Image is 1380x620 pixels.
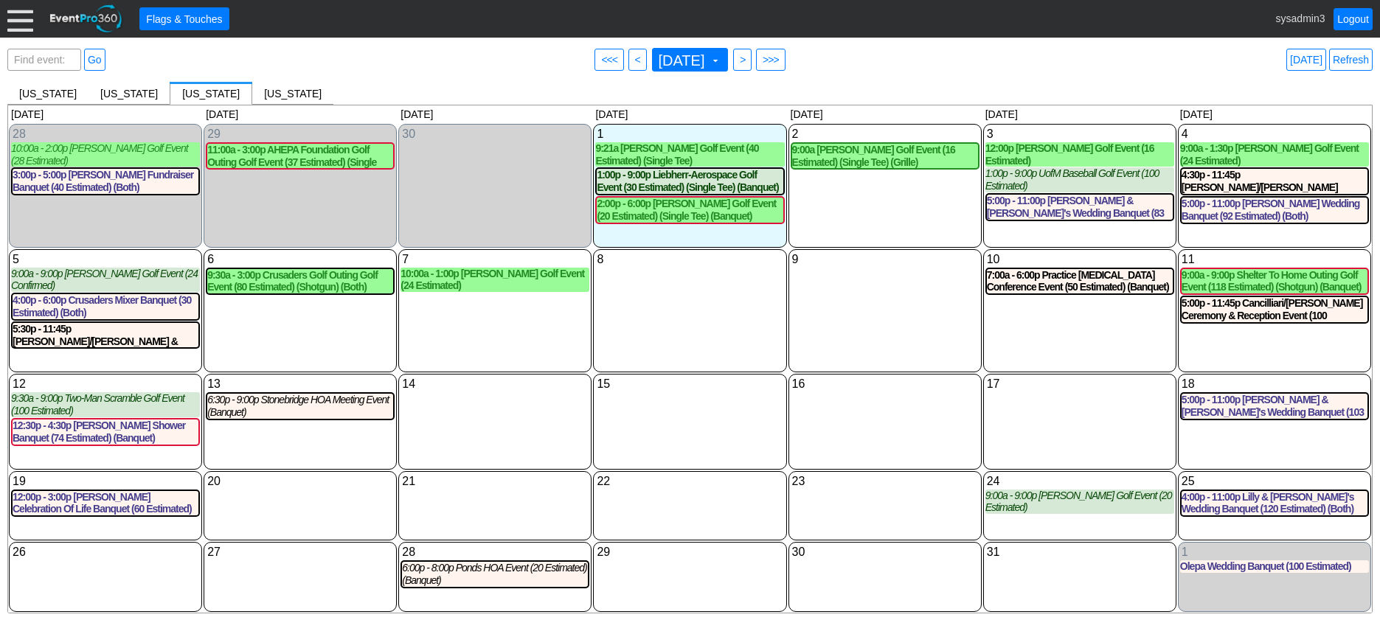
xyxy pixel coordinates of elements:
[19,88,77,100] span: [US_STATE]
[737,52,748,67] span: >
[206,126,395,142] div: Show menu
[1180,126,1369,142] div: Show menu
[987,195,1173,220] div: 5:00p - 11:00p [PERSON_NAME] & [PERSON_NAME]'s Wedding Banquet (83 Estimated) (Both)
[987,269,1173,294] div: 7:00a - 6:00p Practice [MEDICAL_DATA] Conference Event (50 Estimated) (Banquet)
[982,105,1177,123] div: [DATE]
[595,376,784,392] div: Show menu
[8,105,203,123] div: [DATE]
[1182,269,1367,294] div: 9:00a - 9:00p Shelter To Home Outing Golf Event (118 Estimated) (Shotgun) (Banquet)
[791,126,979,142] div: Show menu
[632,52,643,67] span: <
[398,105,592,123] div: [DATE]
[985,544,1174,560] div: Show menu
[207,269,393,294] div: 9:30a - 3:00p Crusaders Golf Outing Golf Event (80 Estimated) (Shotgun) (Both)
[788,105,982,123] div: [DATE]
[13,419,198,445] div: 12:30p - 4:30p [PERSON_NAME] Shower Banquet (74 Estimated) (Banquet)
[597,169,783,194] div: 1:00p - 9:00p Liebherr-Aerospace Golf Event (30 Estimated) (Single Tee) (Banquet)
[11,473,200,490] div: Show menu
[1286,49,1326,71] a: [DATE]
[401,376,589,392] div: Show menu
[985,490,1174,515] div: 9:00a - 9:00p [PERSON_NAME] Golf Event (20 Estimated)
[11,142,200,167] div: 10:00a - 2:00p [PERSON_NAME] Golf Event (28 Estimated)
[656,53,708,68] span: [DATE]
[1182,394,1367,419] div: 5:00p - 11:00p [PERSON_NAME] & [PERSON_NAME]'s Wedding Banquet (103 Estimated) (Both)
[760,52,782,67] span: >>>
[13,294,198,319] div: 4:00p - 6:00p Crusaders Mixer Banquet (30 Estimated) (Both)
[985,126,1174,142] div: Show menu
[13,491,198,516] div: 12:00p - 3:00p [PERSON_NAME] Celebration Of Life Banquet (60 Estimated) (Both)
[207,144,393,169] div: 11:00a - 3:00p AHEPA Foundation Golf Outing Golf Event (37 Estimated) (Single Tee) (Banquet)
[84,49,105,71] a: Go
[48,2,125,35] img: EventPro360
[206,544,395,560] div: Show menu
[598,52,620,67] span: <<<
[11,49,77,85] span: Find event: enter title
[401,268,589,293] div: 10:00a - 1:00p [PERSON_NAME] Golf Event (24 Estimated)
[13,323,198,348] div: 5:30p - 11:45p [PERSON_NAME]/[PERSON_NAME] & Reception Event (100 Estimated) (Banquet)
[1182,491,1367,516] div: 4:00p - 11:00p Lilly & [PERSON_NAME]'s Wedding Banquet (120 Estimated) (Both)
[11,376,200,392] div: Show menu
[1180,142,1369,167] div: 9:00a - 1:30p [PERSON_NAME] Golf Event (24 Estimated)
[1182,169,1367,194] div: 4:30p - 11:45p [PERSON_NAME]/[PERSON_NAME] Ceremony & Reception Event (175 Estimated) (Banquet)
[595,251,784,268] div: Show menu
[264,88,322,100] span: [US_STATE]
[401,251,589,268] div: Show menu
[1180,376,1369,392] div: Show menu
[1180,560,1369,573] div: Olepa Wedding Banquet (100 Estimated)
[791,251,979,268] div: Show menu
[206,376,395,392] div: Show menu
[595,473,784,490] div: Show menu
[985,376,1174,392] div: Show menu
[401,473,589,490] div: Show menu
[11,392,200,417] div: 9:30a - 9:00p Two-Man Scramble Golf Event (100 Estimated)
[1329,49,1373,71] a: Refresh
[985,142,1174,167] div: 12:00p [PERSON_NAME] Golf Event (16 Estimated)
[1180,251,1369,268] div: Show menu
[1177,105,1372,123] div: [DATE]
[11,126,200,142] div: Show menu
[985,167,1174,192] div: 1:00p - 9:00p UofM Baseball Golf Event (100 Estimated)
[11,251,200,268] div: Show menu
[13,169,198,194] div: 3:00p - 5:00p [PERSON_NAME] Fundraiser Banquet (40 Estimated) (Both)
[206,473,395,490] div: Show menu
[791,473,979,490] div: Show menu
[100,88,158,100] span: [US_STATE]
[1334,8,1373,30] a: Logout
[1182,198,1367,223] div: 5:00p - 11:00p [PERSON_NAME] Wedding Banquet (92 Estimated) (Both)
[592,105,787,123] div: [DATE]
[402,562,588,587] div: 6:00p - 8:00p Ponds HOA Event (20 Estimated) (Banquet)
[182,88,240,100] span: [US_STATE]
[985,473,1174,490] div: Show menu
[206,251,395,268] div: Show menu
[143,12,225,27] span: Flags & Touches
[7,6,33,32] div: Menu: Click or 'Crtl+M' to toggle menu open/close
[203,105,398,123] div: [DATE]
[401,544,589,560] div: Show menu
[11,544,200,560] div: Show menu
[792,144,978,169] div: 9:00a [PERSON_NAME] Golf Event (16 Estimated) (Single Tee) (Grille)
[985,251,1174,268] div: Show menu
[1180,544,1369,560] div: Show menu
[791,544,979,560] div: Show menu
[1182,297,1367,322] div: 5:00p - 11:45p Cancilliari/[PERSON_NAME] Ceremony & Reception Event (100 Estimated) (Banquet)
[595,142,784,167] div: 9:21a [PERSON_NAME] Golf Event (40 Estimated) (Single Tee)
[656,52,722,68] span: [DATE]
[11,268,200,293] div: 9:00a - 9:00p [PERSON_NAME] Golf Event (24 Confirmed)
[1180,473,1369,490] div: Show menu
[791,376,979,392] div: Show menu
[207,394,393,419] div: 6:30p - 9:00p Stonebridge HOA Meeting Event (Banquet)
[595,126,784,142] div: Show menu
[1276,12,1325,24] span: sysadmin3
[597,198,783,223] div: 2:00p - 6:00p [PERSON_NAME] Golf Event (20 Estimated) (Single Tee) (Banquet)
[595,544,784,560] div: Show menu
[401,126,589,142] div: Show menu
[143,11,225,27] span: Flags & Touches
